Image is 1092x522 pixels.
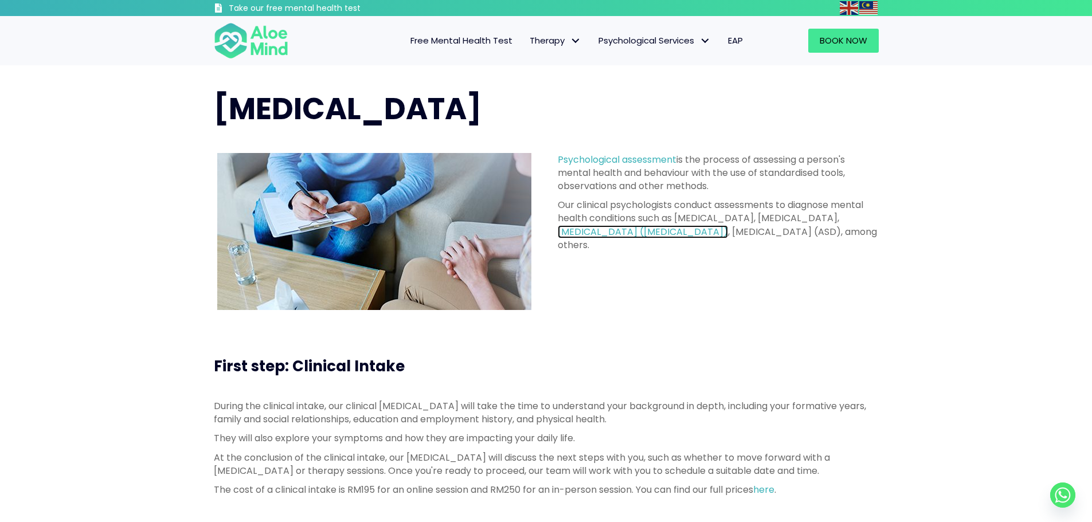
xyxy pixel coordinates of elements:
[214,3,422,16] a: Take our free mental health test
[214,399,879,426] p: During the clinical intake, our clinical [MEDICAL_DATA] will take the time to understand your bac...
[840,1,858,15] img: en
[214,451,879,477] p: At the conclusion of the clinical intake, our [MEDICAL_DATA] will discuss the next steps with you...
[558,225,728,238] a: [MEDICAL_DATA] ([MEDICAL_DATA])
[558,198,879,252] p: Our clinical psychologists conduct assessments to diagnose mental health conditions such as [MEDI...
[859,1,879,14] a: Malay
[521,29,590,53] a: TherapyTherapy: submenu
[728,34,743,46] span: EAP
[719,29,752,53] a: EAP
[558,153,676,166] a: Psychological assessment
[214,88,482,129] span: [MEDICAL_DATA]
[859,1,878,15] img: ms
[214,356,405,376] span: First step: Clinical Intake
[1050,482,1075,508] a: Whatsapp
[530,34,581,46] span: Therapy
[217,153,531,310] img: psychological assessment
[214,431,879,445] p: They will also explore your symptoms and how they are impacting your daily life.
[808,29,879,53] a: Book Now
[590,29,719,53] a: Psychological ServicesPsychological Services: submenu
[214,22,288,60] img: Aloe mind Logo
[303,29,752,53] nav: Menu
[820,34,867,46] span: Book Now
[410,34,512,46] span: Free Mental Health Test
[229,3,422,14] h3: Take our free mental health test
[402,29,521,53] a: Free Mental Health Test
[567,33,584,49] span: Therapy: submenu
[558,153,879,193] p: is the process of assessing a person's mental health and behaviour with the use of standardised t...
[598,34,711,46] span: Psychological Services
[753,483,774,496] a: here
[840,1,859,14] a: English
[214,483,879,496] p: The cost of a clinical intake is RM195 for an online session and RM250 for an in-person session. ...
[697,33,714,49] span: Psychological Services: submenu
